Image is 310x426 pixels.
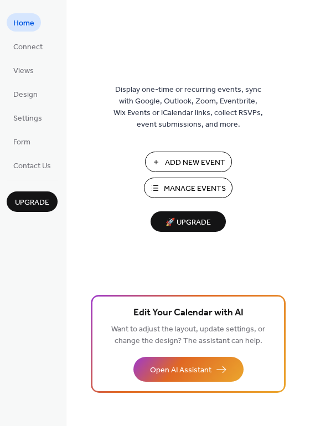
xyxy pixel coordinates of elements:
[113,84,263,131] span: Display one-time or recurring events, sync with Google, Outlook, Zoom, Eventbrite, Wix Events or ...
[111,322,265,349] span: Want to adjust the layout, update settings, or change the design? The assistant can help.
[13,41,43,53] span: Connect
[7,156,58,174] a: Contact Us
[15,197,49,209] span: Upgrade
[157,215,219,230] span: 🚀 Upgrade
[144,178,232,198] button: Manage Events
[165,157,225,169] span: Add New Event
[145,152,232,172] button: Add New Event
[133,305,244,321] span: Edit Your Calendar with AI
[13,89,38,101] span: Design
[13,18,34,29] span: Home
[13,160,51,172] span: Contact Us
[7,85,44,103] a: Design
[7,13,41,32] a: Home
[13,65,34,77] span: Views
[7,108,49,127] a: Settings
[133,357,244,382] button: Open AI Assistant
[7,132,37,150] a: Form
[7,191,58,212] button: Upgrade
[7,37,49,55] a: Connect
[150,365,211,376] span: Open AI Assistant
[7,61,40,79] a: Views
[13,137,30,148] span: Form
[151,211,226,232] button: 🚀 Upgrade
[164,183,226,195] span: Manage Events
[13,113,42,124] span: Settings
